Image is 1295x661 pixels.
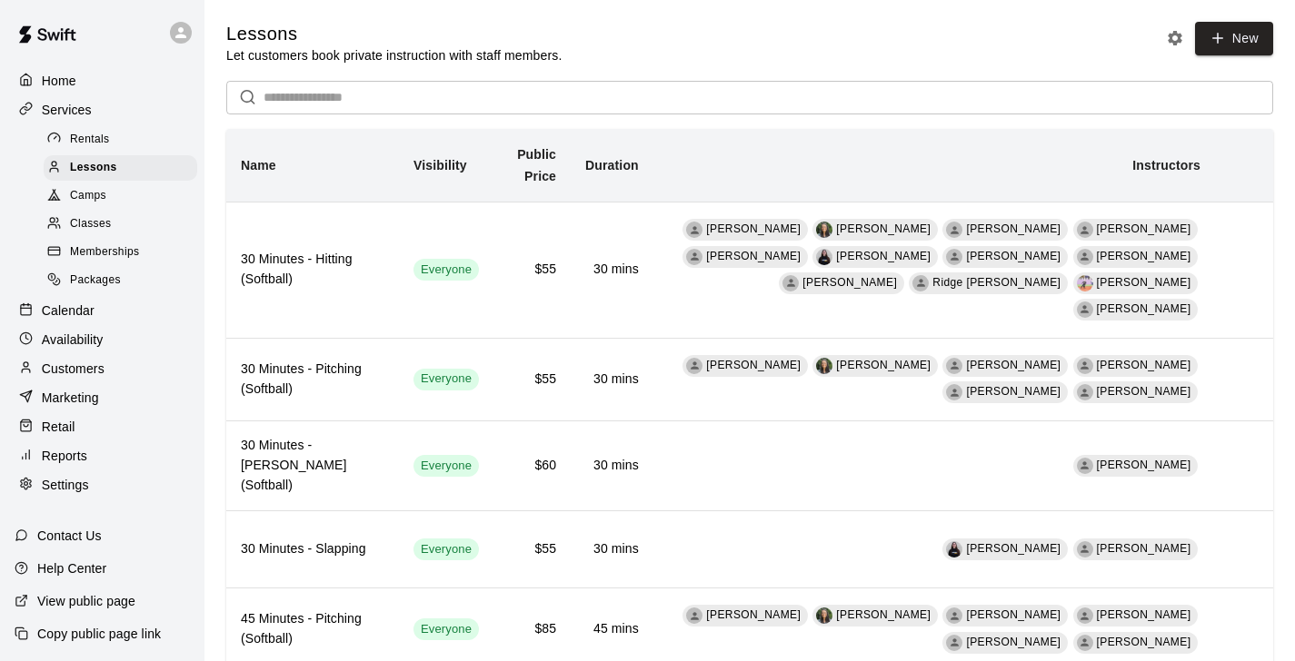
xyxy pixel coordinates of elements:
span: [PERSON_NAME] [966,636,1061,648]
div: Matt Field [782,275,799,291]
span: [PERSON_NAME] [966,608,1061,621]
h6: 30 Minutes - Hitting (Softball) [241,250,384,290]
div: Cayden Sparks [1077,301,1093,318]
p: Services [42,101,92,119]
img: Megan MacDonald [816,358,832,374]
div: This service is visible to all of your customers [413,618,479,640]
img: Lauren Fulton [1077,275,1093,291]
div: Bryce Dahnert [1077,607,1093,624]
b: Public Price [517,147,556,183]
a: Memberships [44,239,204,267]
div: Mike Elias [1077,458,1093,474]
span: Camps [70,187,106,205]
span: [PERSON_NAME] [1097,359,1191,371]
a: New [1189,29,1273,44]
div: Kelsey Gannett [686,607,702,624]
span: Classes [70,215,111,233]
span: [PERSON_NAME] [1097,276,1191,289]
h6: $55 [508,370,556,390]
span: [PERSON_NAME] [966,359,1061,371]
span: Lessons [70,159,117,177]
span: Everyone [413,621,479,638]
a: Services [15,96,190,123]
span: Rentals [70,131,110,149]
span: [PERSON_NAME] [706,608,801,621]
a: Rentals [44,125,204,153]
span: [PERSON_NAME] [966,542,1061,555]
p: Help Center [37,559,106,577]
span: [PERSON_NAME] [1097,250,1191,262]
b: Name [241,158,276,173]
div: Lessons [44,155,197,181]
div: This service is visible to all of your customers [413,538,479,560]
span: [PERSON_NAME] [1097,459,1191,471]
h6: 30 mins [585,539,639,559]
img: Anna Green [816,249,832,265]
span: Packages [70,271,121,290]
div: Joseph Bauserman [686,222,702,238]
span: [PERSON_NAME] [1097,542,1191,555]
img: Megan MacDonald [816,222,832,238]
div: This service is visible to all of your customers [413,259,479,281]
div: Availability [15,326,190,353]
h6: 30 Minutes - Slapping [241,539,384,559]
b: Visibility [413,158,467,173]
div: Addie McCullers [946,249,962,265]
div: Kelsey Gannett [686,358,702,374]
div: Settings [15,471,190,498]
a: Home [15,67,190,94]
img: Anna Green [946,541,962,557]
div: Classes [44,212,197,237]
div: Megan MacDonald [816,607,832,624]
span: [PERSON_NAME] [836,359,931,371]
span: [PERSON_NAME] [1097,636,1191,648]
h6: 30 mins [585,260,639,280]
div: Kamille Larrabee [1077,541,1093,557]
p: Reports [42,447,87,465]
div: Ava Lomelin [1077,384,1093,400]
h6: 45 mins [585,619,639,639]
div: Reports [15,442,190,469]
a: Retail [15,413,190,440]
p: Settings [42,476,89,494]
span: [PERSON_NAME] [1097,222,1191,235]
div: Packages [44,268,197,293]
h6: $60 [508,456,556,476]
p: Home [42,72,76,90]
button: Lesson settings [1161,25,1189,52]
span: Everyone [413,370,479,388]
span: [PERSON_NAME] [706,359,801,371]
span: [PERSON_NAME] [966,222,1061,235]
span: Everyone [413,541,479,558]
div: Rentals [44,127,197,153]
a: Camps [44,183,204,211]
span: [PERSON_NAME] [836,250,931,262]
div: This service is visible to all of your customers [413,369,479,390]
span: [PERSON_NAME] [706,250,801,262]
div: Matt Field [946,384,962,400]
b: Duration [585,158,639,173]
h6: $85 [508,619,556,639]
div: Memberships [44,240,197,265]
a: Calendar [15,297,190,324]
div: Mike Petrella [946,222,962,238]
span: Everyone [413,261,479,279]
a: Lessons [44,153,204,182]
a: Classes [44,211,204,239]
div: Ridge Fuller [912,275,929,291]
div: Abbey Lane [946,607,962,624]
div: Ava Lomelin [1077,635,1093,651]
button: New [1195,22,1273,55]
span: [PERSON_NAME] [966,250,1061,262]
div: Bryce Dahnert [1077,249,1093,265]
span: [PERSON_NAME] [966,385,1061,398]
span: [PERSON_NAME] [706,222,801,235]
div: Matt Field [946,635,962,651]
